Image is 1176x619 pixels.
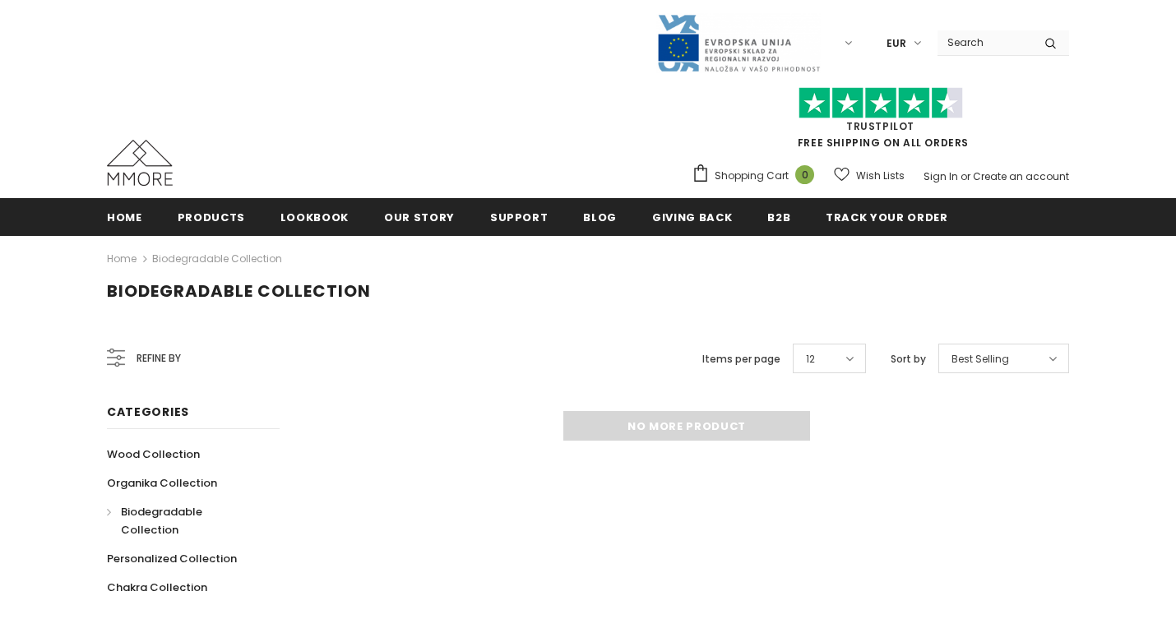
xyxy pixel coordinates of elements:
[652,210,732,225] span: Giving back
[834,161,905,190] a: Wish Lists
[107,249,137,269] a: Home
[856,168,905,184] span: Wish Lists
[961,169,970,183] span: or
[107,580,207,595] span: Chakra Collection
[178,198,245,235] a: Products
[799,87,963,119] img: Trust Pilot Stars
[583,210,617,225] span: Blog
[107,440,200,469] a: Wood Collection
[384,198,455,235] a: Our Story
[107,551,237,566] span: Personalized Collection
[795,165,814,184] span: 0
[652,198,732,235] a: Giving back
[924,169,958,183] a: Sign In
[692,164,822,188] a: Shopping Cart 0
[107,573,207,602] a: Chakra Collection
[767,210,790,225] span: B2B
[891,351,926,367] label: Sort by
[107,404,189,420] span: Categories
[107,446,200,462] span: Wood Collection
[887,35,906,52] span: EUR
[137,349,181,367] span: Refine by
[826,210,947,225] span: Track your order
[806,351,815,367] span: 12
[951,351,1009,367] span: Best Selling
[121,504,202,538] span: Biodegradable Collection
[280,198,349,235] a: Lookbook
[280,210,349,225] span: Lookbook
[973,169,1069,183] a: Create an account
[702,351,780,367] label: Items per page
[846,119,914,133] a: Trustpilot
[583,198,617,235] a: Blog
[107,544,237,573] a: Personalized Collection
[715,168,789,184] span: Shopping Cart
[826,198,947,235] a: Track your order
[107,198,142,235] a: Home
[107,497,262,544] a: Biodegradable Collection
[107,279,371,303] span: Biodegradable Collection
[107,469,217,497] a: Organika Collection
[107,140,173,186] img: MMORE Cases
[178,210,245,225] span: Products
[767,198,790,235] a: B2B
[107,210,142,225] span: Home
[107,475,217,491] span: Organika Collection
[490,198,549,235] a: support
[384,210,455,225] span: Our Story
[152,252,282,266] a: Biodegradable Collection
[656,35,821,49] a: Javni Razpis
[692,95,1069,150] span: FREE SHIPPING ON ALL ORDERS
[656,13,821,73] img: Javni Razpis
[490,210,549,225] span: support
[938,30,1032,54] input: Search Site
